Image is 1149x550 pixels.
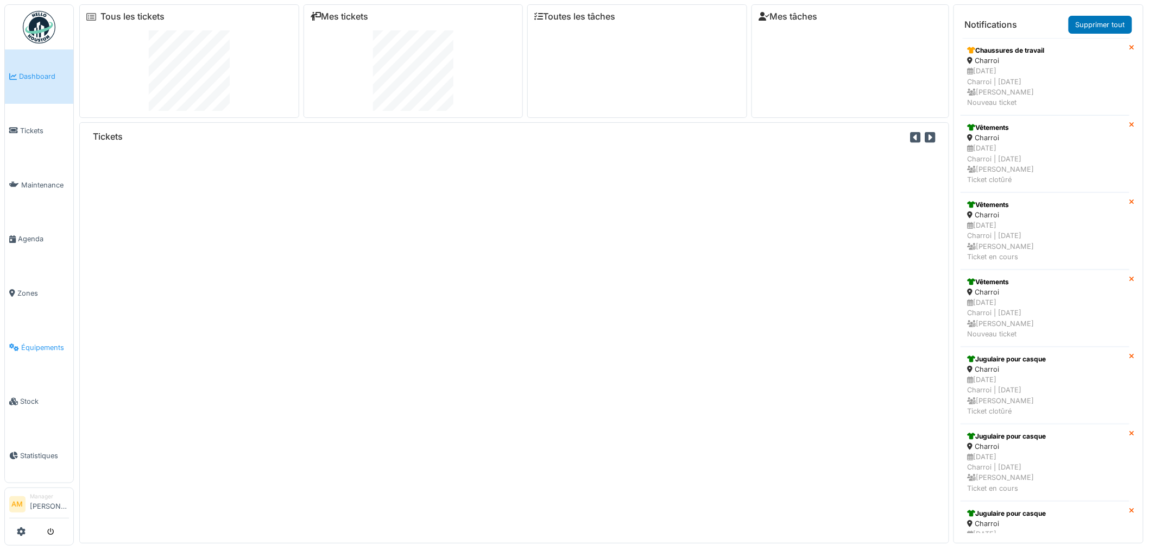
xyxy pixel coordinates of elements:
div: Charroi [968,287,1122,297]
a: Toutes les tâches [534,11,615,22]
li: AM [9,496,26,512]
span: Dashboard [19,71,69,82]
span: Tickets [20,126,69,136]
li: [PERSON_NAME] [30,492,69,516]
div: [DATE] Charroi | [DATE] [PERSON_NAME] Nouveau ticket [968,66,1122,108]
div: Chaussures de travail [968,46,1122,55]
img: Badge_color-CXgf-gQk.svg [23,11,55,43]
span: Statistiques [20,451,69,461]
span: Équipements [21,342,69,353]
div: Vêtements [968,200,1122,210]
a: Supprimer tout [1069,16,1132,34]
a: Tickets [5,104,73,158]
h6: Tickets [93,132,123,142]
a: Mes tickets [311,11,369,22]
a: Maintenance [5,158,73,212]
a: Zones [5,266,73,321]
span: Agenda [18,234,69,244]
div: [DATE] Charroi | [DATE] [PERSON_NAME] Ticket clotûré [968,374,1122,416]
div: [DATE] Charroi | [DATE] [PERSON_NAME] Nouveau ticket [968,297,1122,339]
a: Chaussures de travail Charroi [DATE]Charroi | [DATE] [PERSON_NAME]Nouveau ticket [961,38,1129,115]
a: Jugulaire pour casque Charroi [DATE]Charroi | [DATE] [PERSON_NAME]Ticket clotûré [961,347,1129,424]
div: [DATE] Charroi | [DATE] [PERSON_NAME] Ticket en cours [968,220,1122,262]
h6: Notifications [965,20,1018,30]
div: [DATE] Charroi | [DATE] [PERSON_NAME] Ticket clotûré [968,143,1122,185]
div: Jugulaire pour casque [968,432,1122,441]
a: Tous les tickets [100,11,165,22]
span: Stock [20,396,69,407]
div: [DATE] Charroi | [DATE] [PERSON_NAME] Ticket en cours [968,452,1122,493]
div: Vêtements [968,277,1122,287]
a: Vêtements Charroi [DATE]Charroi | [DATE] [PERSON_NAME]Ticket clotûré [961,115,1129,192]
div: Charroi [968,133,1122,143]
a: Agenda [5,212,73,266]
div: Charroi [968,210,1122,220]
a: Équipements [5,320,73,374]
div: Charroi [968,364,1122,374]
a: AM Manager[PERSON_NAME] [9,492,69,518]
div: Vêtements [968,123,1122,133]
a: Jugulaire pour casque Charroi [DATE]Charroi | [DATE] [PERSON_NAME]Ticket en cours [961,424,1129,501]
a: Vêtements Charroi [DATE]Charroi | [DATE] [PERSON_NAME]Nouveau ticket [961,270,1129,347]
div: Jugulaire pour casque [968,509,1122,518]
div: Manager [30,492,69,501]
a: Vêtements Charroi [DATE]Charroi | [DATE] [PERSON_NAME]Ticket en cours [961,192,1129,270]
div: Charroi [968,55,1122,66]
a: Statistiques [5,429,73,483]
span: Maintenance [21,180,69,190]
a: Stock [5,374,73,429]
a: Mes tâches [759,11,817,22]
div: Jugulaire pour casque [968,354,1122,364]
a: Dashboard [5,49,73,104]
div: Charroi [968,441,1122,452]
div: Charroi [968,518,1122,529]
span: Zones [17,288,69,298]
